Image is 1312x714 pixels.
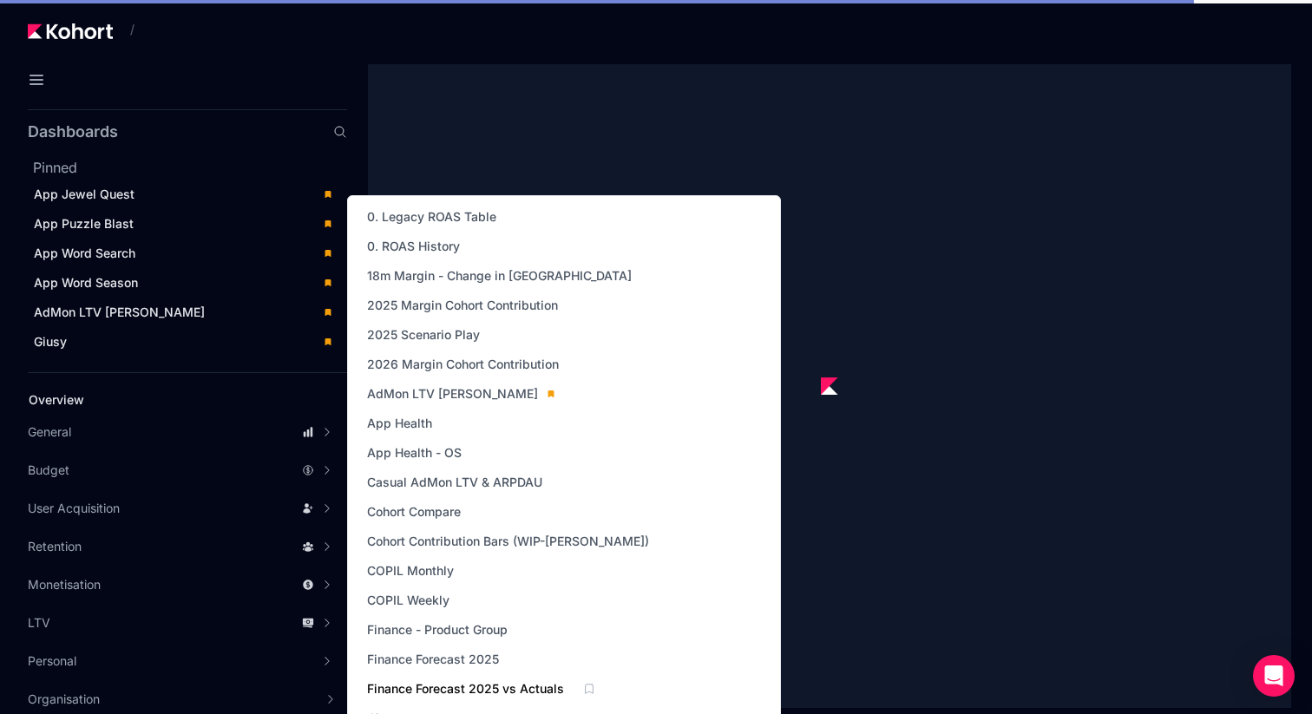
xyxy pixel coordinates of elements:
a: 2025 Margin Cohort Contribution [362,293,563,318]
span: Personal [28,652,76,670]
span: Cohort Contribution Bars (WIP-[PERSON_NAME]) [367,533,649,550]
span: Casual AdMon LTV & ARPDAU [367,474,542,491]
a: COPIL Monthly [362,559,459,583]
a: 0. Legacy ROAS Table [362,205,502,229]
span: Cohort Compare [367,503,461,521]
a: AdMon LTV [PERSON_NAME] [362,382,561,406]
span: 0. ROAS History [367,238,460,255]
span: Retention [28,538,82,555]
span: Organisation [28,691,100,708]
img: Kohort logo [28,23,113,39]
a: Finance Forecast 2025 [362,647,504,671]
span: Overview [29,392,84,407]
a: 2026 Margin Cohort Contribution [362,352,564,377]
span: / [116,20,134,38]
a: App Word Search [28,240,342,266]
a: Casual AdMon LTV & ARPDAU [362,470,548,495]
span: App Puzzle Blast [34,216,134,231]
span: App Jewel Quest [34,187,134,201]
span: App Word Season [34,275,138,290]
a: 0. ROAS History [362,234,465,259]
a: 18m Margin - Change in [GEOGRAPHIC_DATA] [362,264,637,288]
span: 2025 Margin Cohort Contribution [367,297,558,314]
a: Overview [23,387,318,413]
h2: Pinned [33,157,347,178]
a: App Health - OS [362,441,467,465]
span: App Word Search [34,246,135,260]
span: App Health - OS [367,444,462,462]
span: AdMon LTV [PERSON_NAME] [34,305,205,319]
span: Finance - Product Group [367,621,508,639]
span: COPIL Monthly [367,562,454,580]
a: App Word Season [28,270,342,296]
a: 2025 Scenario Play [362,323,485,347]
a: Finance - Product Group [362,618,513,642]
span: AdMon LTV [PERSON_NAME] [367,385,538,403]
span: LTV [28,614,50,632]
span: Giusy [34,334,67,349]
a: Cohort Compare [362,500,466,524]
a: COPIL Weekly [362,588,455,612]
a: App Jewel Quest [28,181,342,207]
span: App Health [367,415,432,432]
span: 2026 Margin Cohort Contribution [367,356,559,373]
span: 18m Margin - Change in [GEOGRAPHIC_DATA] [367,267,632,285]
a: Finance Forecast 2025 vs Actuals [362,677,569,701]
a: Giusy [28,329,342,355]
h2: Dashboards [28,124,118,140]
span: 2025 Scenario Play [367,326,480,344]
span: Budget [28,462,69,479]
a: App Health [362,411,437,436]
span: General [28,423,71,441]
span: Finance Forecast 2025 [367,651,499,668]
span: User Acquisition [28,500,120,517]
a: AdMon LTV [PERSON_NAME] [28,299,342,325]
a: App Puzzle Blast [28,211,342,237]
div: Open Intercom Messenger [1253,655,1295,697]
span: Finance Forecast 2025 vs Actuals [367,680,564,698]
span: Monetisation [28,576,101,593]
span: 0. Legacy ROAS Table [367,208,496,226]
a: Cohort Contribution Bars (WIP-[PERSON_NAME]) [362,529,654,554]
span: COPIL Weekly [367,592,449,609]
